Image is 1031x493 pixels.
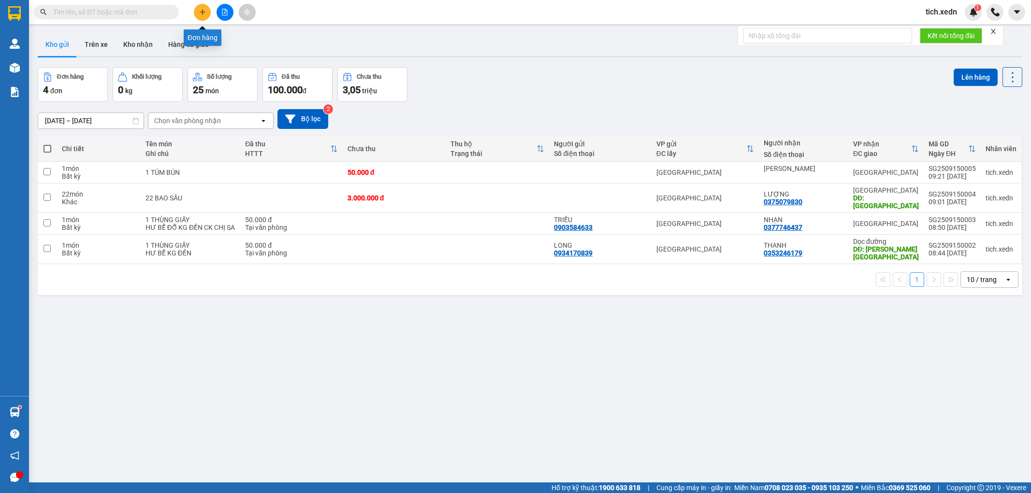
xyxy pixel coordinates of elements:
div: Số điện thoại [764,151,843,158]
span: 4 [43,84,48,96]
span: question-circle [10,429,19,438]
div: NHẠN [764,216,843,224]
span: đ [303,87,306,95]
span: aim [244,9,250,15]
span: close [990,28,997,35]
div: HTTT [245,150,330,157]
span: 100.000 [268,84,303,96]
span: triệu [362,87,377,95]
div: [GEOGRAPHIC_DATA] [853,186,919,194]
div: tich.xedn [986,245,1016,253]
div: Bất kỳ [62,172,136,180]
div: Đơn hàng [57,73,84,80]
span: 0 [118,84,123,96]
img: warehouse-icon [10,39,20,49]
div: Chọn văn phòng nhận [154,116,221,126]
button: aim [239,4,256,21]
span: Miền Nam [734,482,853,493]
th: Toggle SortBy [652,136,759,162]
div: Tại văn phòng [245,249,337,257]
button: Kho nhận [116,33,160,56]
div: Khác [62,198,136,206]
div: Đã thu [282,73,300,80]
sup: 1 [974,4,981,11]
th: Toggle SortBy [848,136,924,162]
div: 1 THÙNG GIẤY [145,241,235,249]
div: [GEOGRAPHIC_DATA] [656,194,754,202]
span: message [10,473,19,482]
img: phone-icon [991,8,1000,16]
div: SG2509150002 [929,241,976,249]
span: Hỗ trợ kỹ thuật: [552,482,640,493]
th: Toggle SortBy [446,136,549,162]
span: | [938,482,939,493]
span: kg [125,87,132,95]
div: [GEOGRAPHIC_DATA] [656,169,754,176]
div: Nhân viên [986,145,1016,153]
div: Tên món [145,140,235,148]
div: Bất kỳ [62,224,136,231]
div: 09:01 [DATE] [929,198,976,206]
div: 22 BAO SẦU [145,194,235,202]
div: [GEOGRAPHIC_DATA] [853,169,919,176]
div: Trạng thái [450,150,537,157]
div: Số điện thoại [554,150,646,157]
div: 1 món [62,165,136,172]
div: LONG [554,241,646,249]
div: 0353246179 [764,249,802,257]
span: tich.xedn [918,6,965,18]
div: Đơn hàng [184,29,221,46]
div: Người gửi [554,140,646,148]
img: warehouse-icon [10,63,20,73]
div: Số lượng [207,73,232,80]
div: [GEOGRAPHIC_DATA] [656,220,754,227]
div: 50.000 đ [245,241,337,249]
span: ⚪️ [856,486,858,490]
div: TRIỀU [554,216,646,224]
svg: open [260,117,267,125]
div: Tại văn phòng [245,224,337,231]
input: Tìm tên, số ĐT hoặc mã đơn [53,7,167,17]
button: Chưa thu3,05 triệu [337,67,407,102]
div: tich.xedn [986,194,1016,202]
sup: 2 [323,104,333,114]
span: đơn [50,87,62,95]
span: | [648,482,649,493]
div: LÝ VY [764,165,843,172]
strong: 0369 525 060 [889,484,930,492]
div: 22 món [62,190,136,198]
div: Người nhận [764,139,843,147]
div: 1 TÚM BÚN [145,169,235,176]
span: 3,05 [343,84,361,96]
span: plus [199,9,206,15]
img: logo-vxr [8,6,21,21]
div: 50.000 đ [245,216,337,224]
img: icon-new-feature [969,8,978,16]
div: 0934170839 [554,249,593,257]
div: SG2509150003 [929,216,976,224]
img: warehouse-icon [10,407,20,417]
div: Thu hộ [450,140,537,148]
button: file-add [217,4,233,21]
button: Kho gửi [38,33,77,56]
div: 08:50 [DATE] [929,224,976,231]
button: Đơn hàng4đơn [38,67,108,102]
button: Hàng đã giao [160,33,217,56]
button: plus [194,4,211,21]
div: Chưa thu [357,73,381,80]
button: Số lượng25món [188,67,258,102]
div: 50.000 đ [348,169,441,176]
img: solution-icon [10,87,20,97]
div: SG2509150004 [929,190,976,198]
div: VP gửi [656,140,746,148]
div: 0375079830 [764,198,802,206]
div: LƯỢNG [764,190,843,198]
div: 1 món [62,216,136,224]
strong: 1900 633 818 [599,484,640,492]
button: 1 [910,272,924,287]
div: Ghi chú [145,150,235,157]
span: Miền Bắc [861,482,930,493]
button: Bộ lọc [277,109,328,129]
div: DĐ: SÀI GÒN [853,194,919,210]
button: caret-down [1008,4,1025,21]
